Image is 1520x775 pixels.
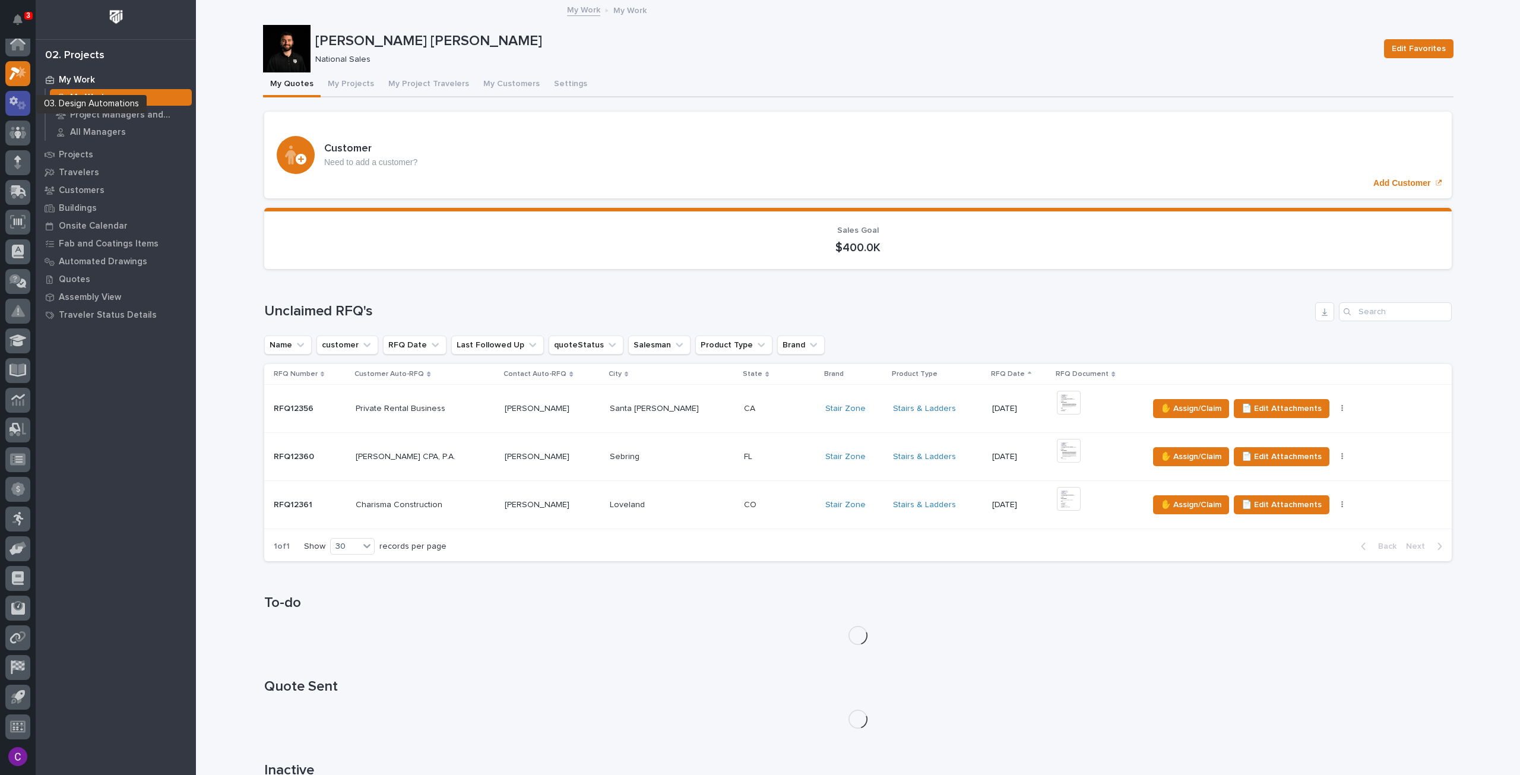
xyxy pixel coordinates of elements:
p: Add Customer [1373,178,1430,188]
p: Buildings [59,203,97,214]
p: RFQ Document [1056,368,1109,381]
p: RFQ Date [991,368,1025,381]
a: Stairs & Ladders [893,404,956,414]
a: Add Customer [264,112,1452,198]
p: Project Managers and Engineers [70,110,187,121]
p: Need to add a customer? [324,157,417,167]
p: Quotes [59,274,90,285]
p: RFQ Number [274,368,318,381]
p: CO [744,498,759,510]
p: Assembly View [59,292,121,303]
p: Customers [59,185,104,196]
a: My Work [36,71,196,88]
div: 30 [331,540,359,553]
button: My Projects [321,72,381,97]
button: Settings [547,72,594,97]
tr: RFQ12361RFQ12361 Charisma ConstructionCharisma Construction [PERSON_NAME][PERSON_NAME] LovelandLo... [264,480,1452,529]
p: State [743,368,762,381]
a: Traveler Status Details [36,306,196,324]
tr: RFQ12360RFQ12360 [PERSON_NAME] CPA, P.A.[PERSON_NAME] CPA, P.A. [PERSON_NAME][PERSON_NAME] Sebrin... [264,432,1452,480]
a: Onsite Calendar [36,217,196,235]
button: Edit Favorites [1384,39,1453,58]
p: [PERSON_NAME] [505,401,572,414]
span: ✋ Assign/Claim [1161,401,1221,416]
div: Notifications3 [15,14,30,33]
button: 📄 Edit Attachments [1234,447,1329,466]
h1: Quote Sent [264,678,1452,695]
a: Customers [36,181,196,199]
div: 02. Projects [45,49,104,62]
span: ✋ Assign/Claim [1161,450,1221,464]
a: Stairs & Ladders [893,500,956,510]
tr: RFQ12356RFQ12356 Private Rental BusinessPrivate Rental Business [PERSON_NAME][PERSON_NAME] Santa ... [264,384,1452,432]
p: [PERSON_NAME] [PERSON_NAME] [315,33,1375,50]
button: customer [316,336,378,355]
span: 📄 Edit Attachments [1242,498,1322,512]
a: Fab and Coatings Items [36,235,196,252]
p: Onsite Calendar [59,221,128,232]
p: Product Type [892,368,938,381]
p: 1 of 1 [264,532,299,561]
p: RFQ12356 [274,401,316,414]
p: $400.0K [278,241,1437,255]
p: records per page [379,542,446,552]
button: 📄 Edit Attachments [1234,495,1329,514]
p: Santa [PERSON_NAME] [610,401,701,414]
button: Last Followed Up [451,336,544,355]
p: Charisma Construction [356,498,445,510]
p: RFQ12361 [274,498,315,510]
a: Stair Zone [825,500,866,510]
span: Edit Favorites [1392,42,1446,56]
a: Travelers [36,163,196,181]
span: Next [1406,541,1432,552]
p: City [609,368,622,381]
p: National Sales [315,55,1370,65]
input: Search [1339,302,1452,321]
p: My Work [70,93,106,103]
h3: Customer [324,143,417,156]
button: Brand [777,336,825,355]
p: [DATE] [992,404,1048,414]
a: Stair Zone [825,404,866,414]
button: ✋ Assign/Claim [1153,447,1229,466]
button: Notifications [5,7,30,32]
a: My Work [46,89,196,106]
p: 3 [26,11,30,20]
p: RFQ12360 [274,450,316,462]
button: users-avatar [5,744,30,769]
a: My Work [567,2,600,16]
p: My Work [59,75,95,86]
p: Traveler Status Details [59,310,157,321]
a: Projects [36,145,196,163]
button: Next [1401,541,1452,552]
p: All Managers [70,127,126,138]
button: ✋ Assign/Claim [1153,399,1229,418]
button: My Quotes [263,72,321,97]
p: [DATE] [992,500,1048,510]
span: Back [1371,541,1396,552]
img: Workspace Logo [105,6,127,28]
button: My Customers [476,72,547,97]
p: FL [744,450,755,462]
p: [PERSON_NAME] [505,498,572,510]
p: Automated Drawings [59,257,147,267]
p: Show [304,542,325,552]
h1: To-do [264,594,1452,612]
span: 📄 Edit Attachments [1242,450,1322,464]
p: Projects [59,150,93,160]
button: ✋ Assign/Claim [1153,495,1229,514]
a: All Managers [46,124,196,140]
p: Loveland [610,498,647,510]
span: 📄 Edit Attachments [1242,401,1322,416]
p: [PERSON_NAME] [505,450,572,462]
p: Fab and Coatings Items [59,239,159,249]
p: [DATE] [992,452,1048,462]
button: My Project Travelers [381,72,476,97]
a: Automated Drawings [36,252,196,270]
button: Back [1351,541,1401,552]
button: RFQ Date [383,336,446,355]
p: CA [744,401,758,414]
span: Sales Goal [837,226,879,235]
p: Contact Auto-RFQ [503,368,566,381]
